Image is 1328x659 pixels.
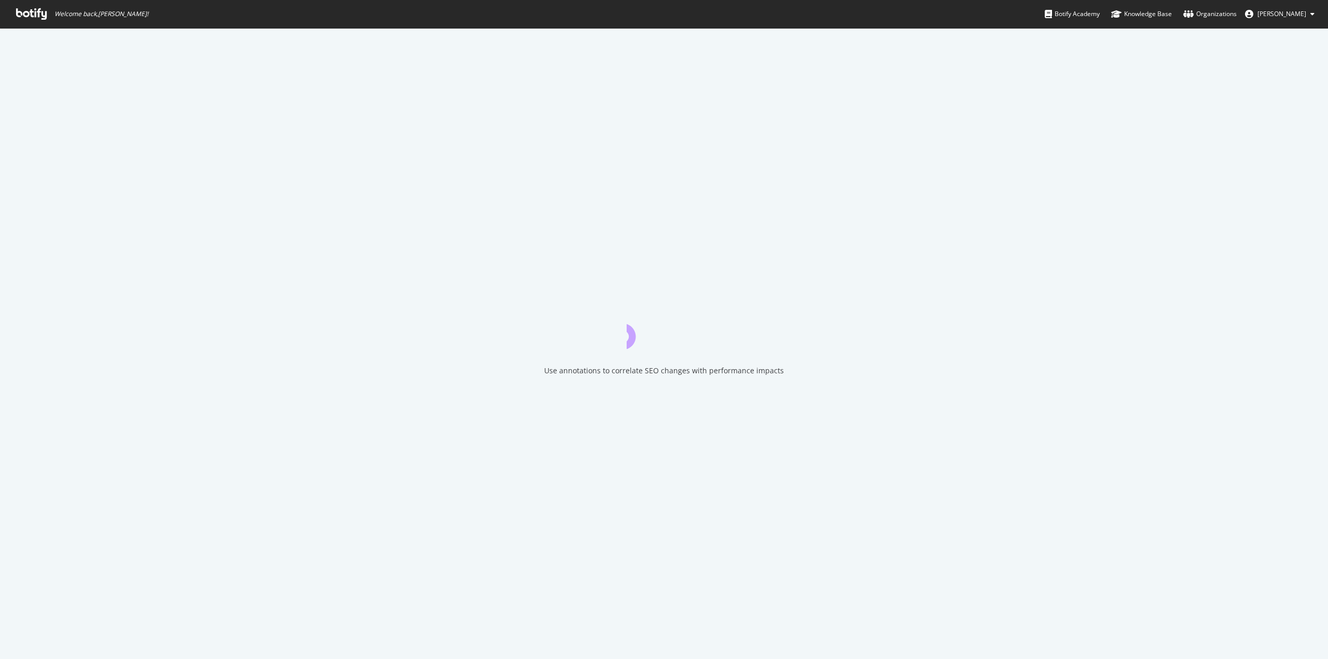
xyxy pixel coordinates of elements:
[1257,9,1306,18] span: Mia Nina Rosario
[544,366,784,376] div: Use annotations to correlate SEO changes with performance impacts
[627,312,701,349] div: animation
[1237,6,1323,22] button: [PERSON_NAME]
[1045,9,1100,19] div: Botify Academy
[1183,9,1237,19] div: Organizations
[54,10,148,18] span: Welcome back, [PERSON_NAME] !
[1111,9,1172,19] div: Knowledge Base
